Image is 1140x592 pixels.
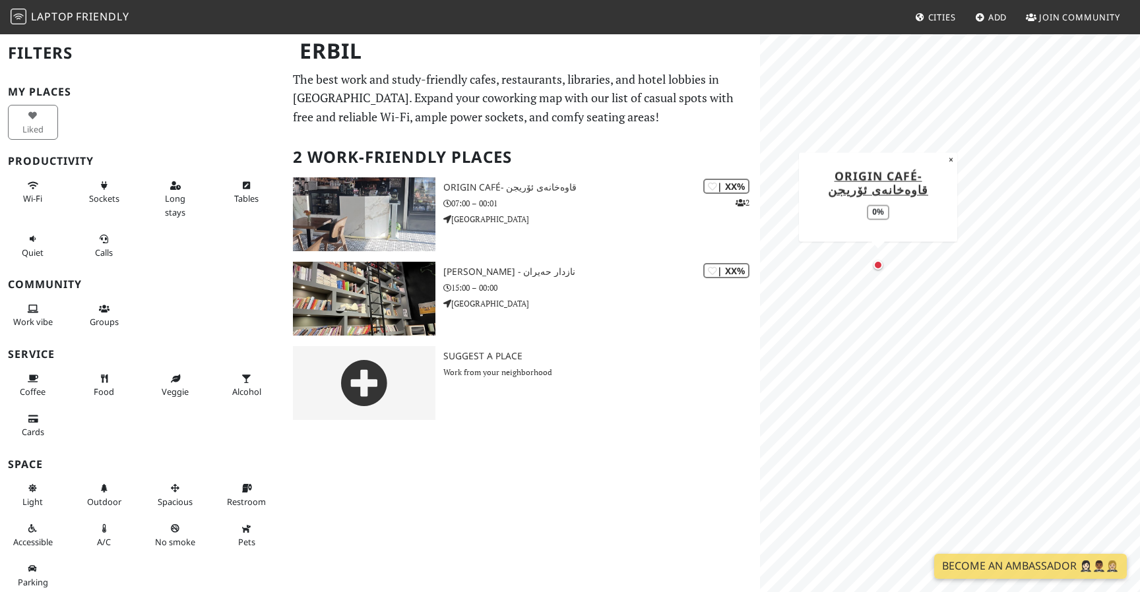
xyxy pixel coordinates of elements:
p: [GEOGRAPHIC_DATA] [443,213,760,225]
button: Outdoor [79,477,129,512]
span: Credit cards [22,426,44,438]
img: Nazdar Heyran - نازدار حەیران [293,262,435,336]
h2: Filters [8,33,277,73]
a: LaptopFriendly LaptopFriendly [11,6,129,29]
span: Smoke free [155,536,195,548]
span: Air conditioned [97,536,111,548]
button: Veggie [150,368,201,403]
a: Cities [910,5,961,29]
h3: Productivity [8,155,277,167]
div: Map marker [870,257,886,273]
button: Sockets [79,175,129,210]
div: | XX% [703,179,749,194]
h3: Service [8,348,277,361]
span: Stable Wi-Fi [23,192,42,204]
p: 2 [736,196,749,209]
span: Laptop [31,9,74,24]
button: No smoke [150,518,201,552]
p: [GEOGRAPHIC_DATA] [443,297,760,310]
p: The best work and study-friendly cafes, restaurants, libraries, and hotel lobbies in [GEOGRAPHIC_... [293,70,752,127]
h3: Community [8,278,277,291]
div: 0% [867,204,889,220]
a: Origin Café- قاوەخانەی ئۆریجن | XX% 2 Origin Café- قاوەخانەی ئۆریجن 07:00 – 00:01 [GEOGRAPHIC_DATA] [285,177,760,251]
img: LaptopFriendly [11,9,26,24]
span: Pet friendly [238,536,255,548]
button: Accessible [8,518,58,552]
span: Parking [18,576,48,588]
a: Suggest a Place Work from your neighborhood [285,346,760,420]
span: Long stays [165,192,185,218]
button: Calls [79,228,129,263]
h3: Suggest a Place [443,351,760,362]
button: Quiet [8,228,58,263]
button: Light [8,477,58,512]
button: Tables [222,175,272,210]
a: Nazdar Heyran - نازدار حەیران | XX% [PERSON_NAME] - نازدار حەیران 15:00 – 00:00 [GEOGRAPHIC_DATA] [285,262,760,336]
p: 07:00 – 00:01 [443,197,760,210]
span: Accessible [13,536,53,548]
h2: 2 Work-Friendly Places [293,137,752,177]
button: Close popup [945,152,957,167]
button: Long stays [150,175,201,223]
span: Natural light [22,496,43,508]
span: Coffee [20,386,46,398]
img: gray-place-d2bdb4477600e061c01bd816cc0f2ef0cfcb1ca9e3ad78868dd16fb2af073a21.png [293,346,435,420]
button: Spacious [150,477,201,512]
button: Restroom [222,477,272,512]
span: Friendly [76,9,129,24]
a: Add [970,5,1013,29]
a: Join Community [1021,5,1125,29]
span: Video/audio calls [95,247,113,258]
button: Wi-Fi [8,175,58,210]
p: 15:00 – 00:00 [443,281,760,294]
button: Cards [8,408,58,443]
button: Work vibe [8,298,58,333]
h3: [PERSON_NAME] - نازدار حەیران [443,266,760,278]
img: Origin Café- قاوەخانەی ئۆریجن [293,177,435,251]
span: Food [94,386,114,398]
h3: Space [8,458,277,471]
span: Quiet [22,247,44,258]
button: Food [79,368,129,403]
span: Group tables [90,316,119,328]
h3: My Places [8,86,277,98]
button: A/C [79,518,129,552]
span: Power sockets [89,192,119,204]
button: Pets [222,518,272,552]
span: Restroom [227,496,266,508]
span: Work-friendly tables [234,192,259,204]
span: Spacious [158,496,193,508]
span: Cities [928,11,956,23]
p: Work from your neighborhood [443,366,760,378]
a: Become an Ambassador 🤵🏻‍♀️🤵🏾‍♂️🤵🏼‍♀️ [934,554,1127,579]
span: Join Community [1039,11,1120,23]
h1: Erbil [289,33,757,69]
span: Veggie [162,386,189,398]
span: People working [13,316,53,328]
span: Outdoor area [87,496,121,508]
span: Add [988,11,1007,23]
a: Origin Café- قاوەخانەی ئۆریجن [828,167,928,197]
button: Coffee [8,368,58,403]
h3: Origin Café- قاوەخانەی ئۆریجن [443,182,760,193]
button: Groups [79,298,129,333]
button: Alcohol [222,368,272,403]
div: | XX% [703,263,749,278]
span: Alcohol [232,386,261,398]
